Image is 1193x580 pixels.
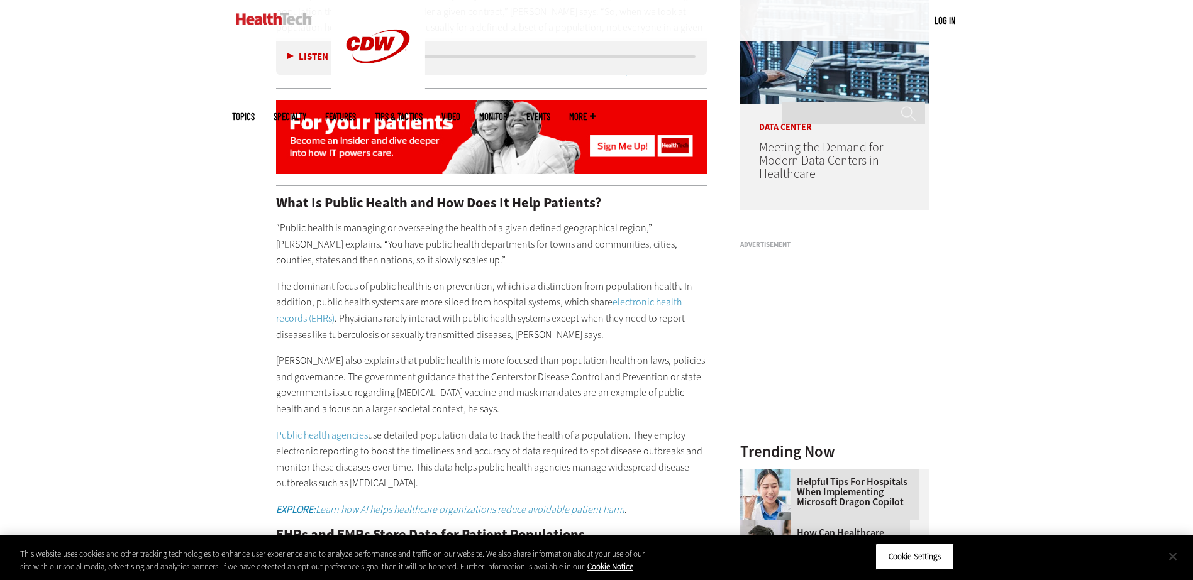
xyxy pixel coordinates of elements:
h2: EHRs and EMRs Store Data for Patient Populations [276,528,707,542]
img: Healthcare contact center [740,520,791,571]
button: Cookie Settings [875,544,954,570]
em: Learn how AI helps healthcare organizations reduce avoidable patient harm [276,503,624,516]
a: EXPLORE:Learn how AI helps healthcare organizations reduce avoidable patient harm [276,503,624,516]
a: Events [526,112,550,121]
button: Close [1159,542,1187,570]
a: How Can Healthcare Organizations Reimagine Their Contact Centers? [740,528,921,558]
img: Doctor using phone to dictate to tablet [740,469,791,520]
p: use detailed population data to track the health of a population. They employ electronic reportin... [276,427,707,491]
a: Log in [935,14,955,26]
a: More information about your privacy [587,561,633,572]
img: Home [236,13,312,25]
a: CDW [331,83,425,96]
span: Specialty [274,112,306,121]
a: Public health agencies [276,429,368,442]
a: Video [441,112,460,121]
p: . [276,501,707,518]
a: Healthcare contact center [740,520,797,530]
p: Data Center [740,104,929,132]
iframe: advertisement [740,253,929,410]
h2: What Is Public Health and How Does It Help Patients? [276,196,707,210]
a: Meeting the Demand for Modern Data Centers in Healthcare [759,139,883,182]
a: Features [325,112,356,121]
p: The dominant focus of public health is on prevention, which is a distinction from population heal... [276,278,707,342]
a: MonITor [479,112,508,121]
p: “Public health is managing or overseeing the health of a given defined geographical region,” [PER... [276,220,707,268]
div: User menu [935,14,955,27]
span: Topics [232,112,255,121]
a: Doctor using phone to dictate to tablet [740,469,797,479]
a: Tips & Tactics [375,112,423,121]
a: Helpful Tips for Hospitals When Implementing Microsoft Dragon Copilot [740,477,921,507]
h3: Advertisement [740,241,929,248]
div: This website uses cookies and other tracking technologies to enhance user experience and to analy... [20,548,656,572]
strong: EXPLORE: [276,503,316,516]
span: More [569,112,596,121]
h3: Trending Now [740,444,929,459]
p: [PERSON_NAME] also explains that public health is more focused than population health on laws, po... [276,353,707,417]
